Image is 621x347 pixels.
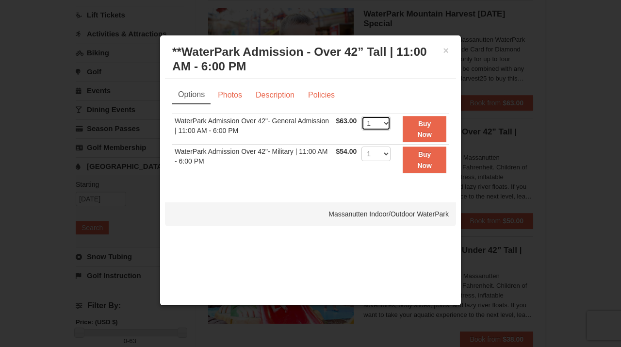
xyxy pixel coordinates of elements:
span: $54.00 [336,148,357,155]
a: Photos [212,86,248,104]
span: $63.00 [336,117,357,125]
td: WaterPark Admission Over 42"- Military | 11:00 AM - 6:00 PM [172,145,334,175]
a: Options [172,86,211,104]
td: WaterPark Admission Over 42"- General Admission | 11:00 AM - 6:00 PM [172,114,334,145]
a: Policies [302,86,341,104]
button: Buy Now [403,147,446,173]
strong: Buy Now [417,120,432,138]
a: Description [249,86,301,104]
button: × [443,46,449,55]
h3: **WaterPark Admission - Over 42” Tall | 11:00 AM - 6:00 PM [172,45,449,74]
strong: Buy Now [417,150,432,169]
button: Buy Now [403,116,446,143]
div: Massanutten Indoor/Outdoor WaterPark [165,202,456,226]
